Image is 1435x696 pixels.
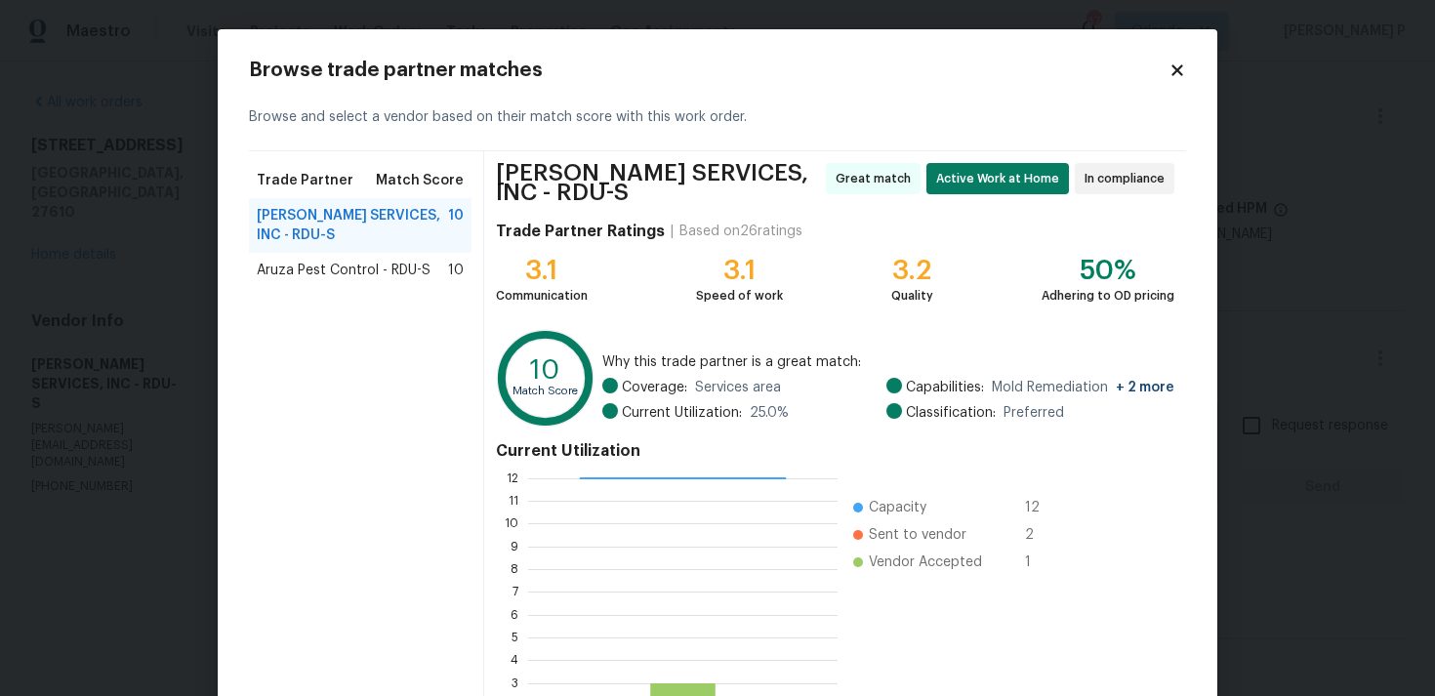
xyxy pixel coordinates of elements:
span: 25.0 % [750,403,789,423]
span: 2 [1025,525,1056,545]
h2: Browse trade partner matches [249,61,1168,80]
text: 11 [509,495,518,507]
div: Speed of work [696,286,783,306]
span: [PERSON_NAME] SERVICES, INC - RDU-S [257,206,448,245]
div: Browse and select a vendor based on their match score with this work order. [249,84,1186,151]
h4: Current Utilization [496,441,1174,461]
span: Services area [695,378,781,397]
div: 3.1 [496,261,588,280]
span: Mold Remediation [992,378,1174,397]
span: Sent to vendor [869,525,966,545]
span: Capabilities: [906,378,984,397]
text: 12 [507,472,518,484]
text: 10 [505,517,518,529]
span: Great match [836,169,919,188]
span: 10 [448,206,464,245]
h4: Trade Partner Ratings [496,222,665,241]
div: | [665,222,679,241]
div: Communication [496,286,588,306]
text: 10 [530,356,560,384]
span: Why this trade partner is a great match: [602,352,1174,372]
div: Based on 26 ratings [679,222,802,241]
span: Current Utilization: [622,403,742,423]
text: 4 [511,654,518,666]
span: Active Work at Home [936,169,1067,188]
text: 9 [511,541,518,553]
span: Coverage: [622,378,687,397]
span: In compliance [1085,169,1172,188]
text: 6 [511,609,518,621]
span: Classification: [906,403,996,423]
text: 3 [512,677,518,689]
div: 3.1 [696,261,783,280]
div: 3.2 [891,261,933,280]
div: Adhering to OD pricing [1042,286,1174,306]
span: 10 [448,261,464,280]
span: + 2 more [1116,381,1174,394]
text: 7 [512,586,518,597]
span: Capacity [869,498,926,517]
span: Aruza Pest Control - RDU-S [257,261,430,280]
span: 12 [1025,498,1056,517]
span: Trade Partner [257,171,353,190]
span: Vendor Accepted [869,553,982,572]
div: Quality [891,286,933,306]
text: Match Score [512,386,578,396]
span: 1 [1025,553,1056,572]
span: Match Score [376,171,464,190]
text: 5 [512,632,518,643]
span: Preferred [1004,403,1064,423]
span: [PERSON_NAME] SERVICES, INC - RDU-S [496,163,820,202]
text: 8 [511,563,518,575]
div: 50% [1042,261,1174,280]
